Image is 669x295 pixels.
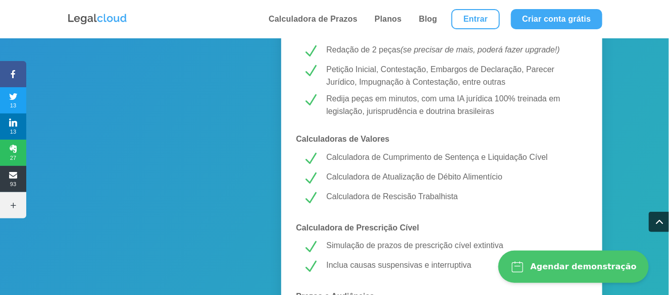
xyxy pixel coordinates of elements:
[303,92,319,108] span: N
[303,259,319,275] span: N
[303,171,319,187] span: N
[296,224,420,232] strong: Calculadora de Prescrição Cível
[303,191,319,207] span: N
[327,240,581,253] p: Simulação de prazos de prescrição cível extintiva
[327,151,581,164] p: Calculadora de Cumprimento de Sentença e Liquidação Cível
[327,171,581,184] p: Calculadora de Atualização de Débito Alimentício
[511,9,602,29] a: Criar conta grátis
[303,43,319,60] span: N
[327,63,581,89] p: Petição Inicial, Contestação, Embargos de Declaração, Parecer Jurídico, Impugnação à Contestação,...
[400,45,560,54] em: (se precisar de mais, poderá fazer upgrade!)
[327,259,581,272] p: Inclua causas suspensivas e interruptiva
[303,240,319,256] span: N
[296,135,390,144] strong: Calculadoras de Valores
[451,9,500,29] a: Entrar
[327,191,581,204] p: Calculadora de Rescisão Trabalhista
[327,92,581,118] p: Redija peças em minutos, com uma IA jurídica 100% treinada em legislação, jurisprudência e doutri...
[303,63,319,79] span: N
[327,43,581,56] p: Redação de 2 peças
[67,13,128,26] img: Logo da Legalcloud
[303,151,319,167] span: N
